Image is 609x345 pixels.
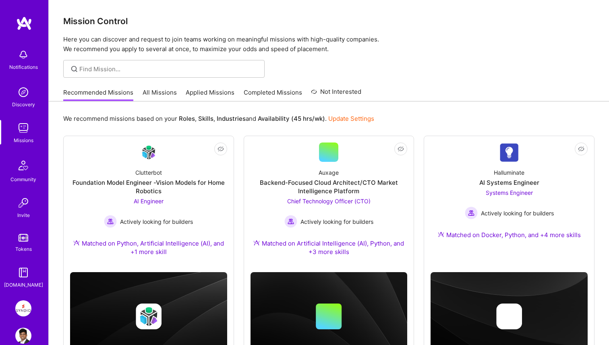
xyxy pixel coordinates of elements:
b: Industries [217,115,246,122]
h3: Mission Control [63,16,594,26]
div: Tokens [15,245,32,253]
p: Here you can discover and request to join teams working on meaningful missions with high-quality ... [63,35,594,54]
span: Actively looking for builders [120,217,193,226]
img: guide book [15,264,31,281]
a: Applied Missions [186,88,234,101]
a: Recommended Missions [63,88,133,101]
i: icon EyeClosed [398,146,404,152]
img: Invite [15,195,31,211]
span: AI Engineer [134,198,164,205]
img: Ateam Purple Icon [73,240,80,246]
a: Company LogoHalluminateAI Systems EngineerSystems Engineer Actively looking for buildersActively ... [431,143,588,249]
a: Update Settings [328,115,374,122]
div: Notifications [9,63,38,71]
img: discovery [15,84,31,100]
img: Actively looking for builders [104,215,117,228]
div: Backend-Focused Cloud Architect/CTO Market Intelligence Platform [251,178,408,195]
img: teamwork [15,120,31,136]
img: logo [16,16,32,31]
i: icon SearchGrey [70,64,79,74]
span: Actively looking for builders [481,209,554,217]
a: User Avatar [13,328,33,344]
div: [DOMAIN_NAME] [4,281,43,289]
div: Matched on Artificial Intelligence (AI), Python, and +3 more skills [251,239,408,256]
a: AuxageBackend-Focused Cloud Architect/CTO Market Intelligence PlatformChief Technology Officer (C... [251,143,408,266]
img: Syndio: Transformation Engine Modernization [15,300,31,316]
i: icon EyeClosed [578,146,584,152]
div: Community [10,175,36,184]
span: Systems Engineer [486,189,533,196]
span: Chief Technology Officer (CTO) [287,198,371,205]
img: Company Logo [139,143,158,162]
div: Halluminate [494,168,524,177]
i: icon EyeClosed [217,146,224,152]
p: We recommend missions based on your , , and . [63,114,374,123]
div: Missions [14,136,33,145]
div: Matched on Python, Artificial Intelligence (AI), and +1 more skill [70,239,227,256]
b: Availability (45 hrs/wk) [258,115,325,122]
div: Foundation Model Engineer -Vision Models for Home Robotics [70,178,227,195]
img: Ateam Purple Icon [253,240,260,246]
div: AI Systems Engineer [479,178,539,187]
div: Invite [17,211,30,219]
div: Auxage [319,168,339,177]
a: Not Interested [311,87,361,101]
img: Company Logo [499,143,519,162]
div: Clutterbot [135,168,162,177]
span: Actively looking for builders [300,217,373,226]
img: User Avatar [15,328,31,344]
img: Company logo [136,304,162,329]
b: Skills [198,115,213,122]
img: tokens [19,234,28,242]
img: Company logo [496,304,522,329]
img: Actively looking for builders [465,207,478,219]
img: Actively looking for builders [284,215,297,228]
input: Find Mission... [79,65,259,73]
img: Community [14,156,33,175]
a: Syndio: Transformation Engine Modernization [13,300,33,316]
img: bell [15,47,31,63]
a: Completed Missions [244,88,302,101]
img: Ateam Purple Icon [438,231,444,238]
b: Roles [179,115,195,122]
div: Discovery [12,100,35,109]
a: Company LogoClutterbotFoundation Model Engineer -Vision Models for Home RoboticsAI Engineer Activ... [70,143,227,266]
div: Matched on Docker, Python, and +4 more skills [438,231,581,239]
a: All Missions [143,88,177,101]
